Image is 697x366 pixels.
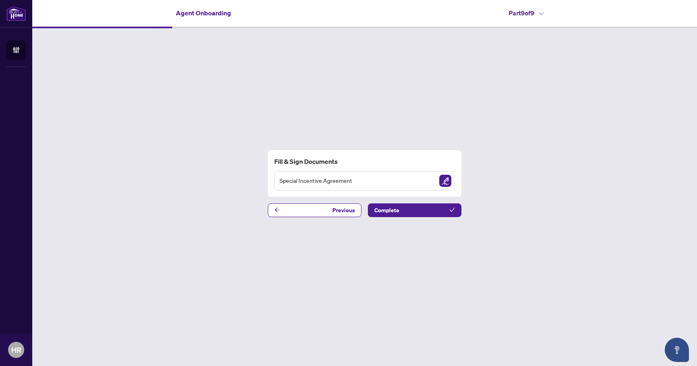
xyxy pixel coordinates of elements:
h4: Agent Onboarding [176,8,231,18]
h4: Fill & Sign Documents [274,157,455,166]
span: HR [11,344,21,356]
button: Previous [268,203,361,217]
span: Previous [332,204,355,217]
span: arrow-left [274,207,280,213]
button: Complete [368,203,461,217]
h4: Part 9 of 9 [509,8,544,18]
img: Sign Document [439,175,451,187]
span: Complete [374,204,399,217]
img: logo [6,6,26,21]
button: Open asap [665,338,689,362]
span: Special Incentive Agreement [280,176,352,185]
span: check [449,207,455,213]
